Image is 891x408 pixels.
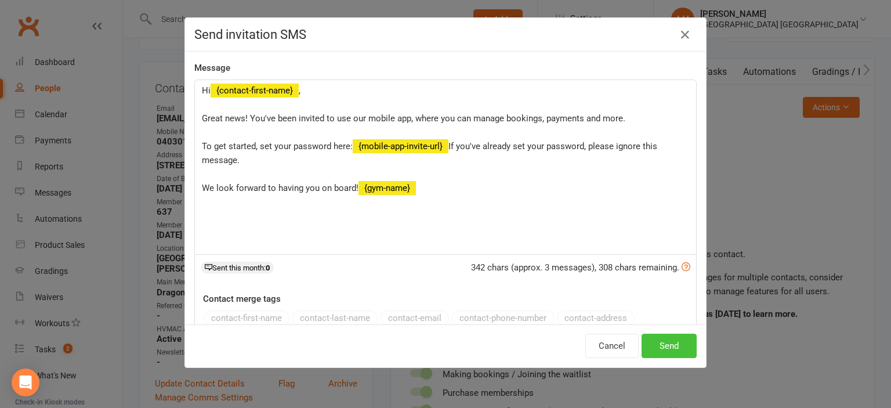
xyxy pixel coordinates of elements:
[203,292,281,306] label: Contact merge tags
[585,334,639,358] button: Cancel
[194,27,697,42] h4: Send invitation SMS
[266,263,270,272] strong: 0
[194,61,230,75] label: Message
[12,369,39,396] div: Open Intercom Messenger
[202,85,211,96] span: Hi
[676,26,694,44] button: Close
[202,85,625,151] span: , Great news! You've been invited to use our mobile app, where you can manage bookings, payments ...
[201,262,274,273] div: Sent this month:
[471,261,690,275] div: 342 chars (approx. 3 messages), 308 chars remaining.
[642,334,697,358] button: Send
